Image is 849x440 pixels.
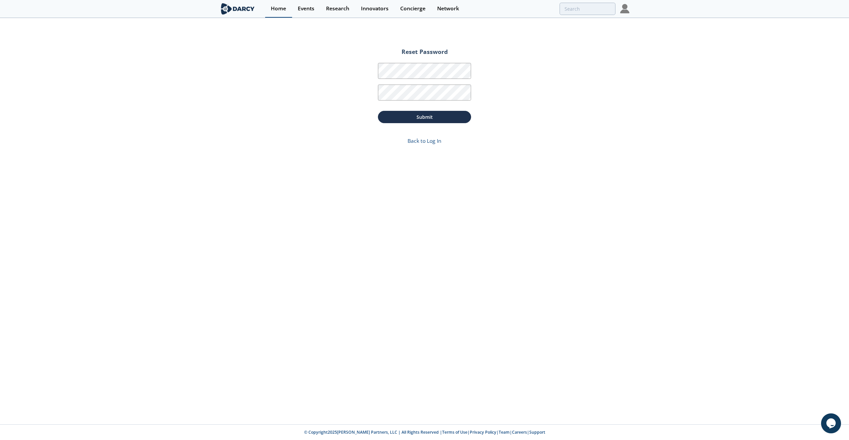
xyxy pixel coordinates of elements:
p: © Copyright 2025 [PERSON_NAME] Partners, LLC | All Rights Reserved | | | | | [178,429,671,435]
div: Events [298,6,314,11]
div: Concierge [400,6,425,11]
h2: Reset Password [378,49,471,60]
img: Profile [620,4,629,13]
img: logo-wide.svg [220,3,256,15]
div: Innovators [361,6,389,11]
div: Network [437,6,459,11]
a: Terms of Use [442,429,467,435]
iframe: chat widget [821,413,842,433]
button: Submit [378,111,471,123]
a: Support [529,429,545,435]
div: Research [326,6,349,11]
a: Back to Log In [408,137,441,144]
input: Advanced Search [560,3,615,15]
a: Careers [512,429,527,435]
div: Home [271,6,286,11]
a: Team [499,429,510,435]
a: Privacy Policy [470,429,496,435]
